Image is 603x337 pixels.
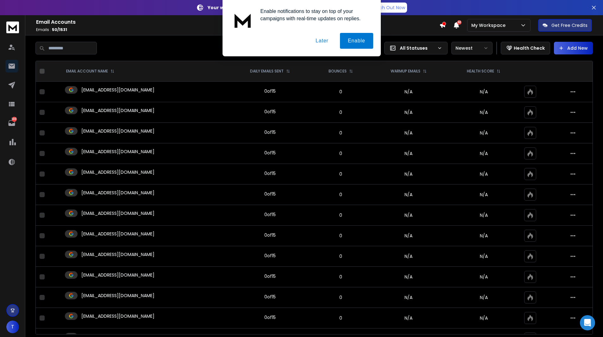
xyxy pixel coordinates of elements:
[264,294,276,300] div: 0 of 15
[329,69,347,74] p: BOUNCES
[316,130,366,136] p: 0
[370,184,447,205] td: N/A
[230,8,255,33] img: notification icon
[370,308,447,328] td: N/A
[264,211,276,218] div: 0 of 15
[255,8,373,22] div: Enable notifications to stay on top of your campaigns with real-time updates on replies.
[81,292,154,299] p: [EMAIL_ADDRESS][DOMAIN_NAME]
[308,33,336,49] button: Later
[81,107,154,114] p: [EMAIL_ADDRESS][DOMAIN_NAME]
[81,190,154,196] p: [EMAIL_ADDRESS][DOMAIN_NAME]
[81,148,154,155] p: [EMAIL_ADDRESS][DOMAIN_NAME]
[451,233,517,239] p: N/A
[451,212,517,218] p: N/A
[451,274,517,280] p: N/A
[370,82,447,102] td: N/A
[370,205,447,226] td: N/A
[66,69,114,74] div: EMAIL ACCOUNT NAME
[81,169,154,175] p: [EMAIL_ADDRESS][DOMAIN_NAME]
[580,315,595,330] div: Open Intercom Messenger
[264,253,276,259] div: 0 of 15
[316,315,366,321] p: 0
[81,210,154,216] p: [EMAIL_ADDRESS][DOMAIN_NAME]
[340,33,373,49] button: Enable
[316,253,366,259] p: 0
[316,150,366,157] p: 0
[316,294,366,301] p: 0
[6,321,19,333] button: T
[451,315,517,321] p: N/A
[370,102,447,123] td: N/A
[370,226,447,246] td: N/A
[81,313,154,319] p: [EMAIL_ADDRESS][DOMAIN_NAME]
[370,267,447,287] td: N/A
[264,314,276,321] div: 0 of 15
[370,287,447,308] td: N/A
[264,170,276,177] div: 0 of 15
[81,87,154,93] p: [EMAIL_ADDRESS][DOMAIN_NAME]
[81,251,154,258] p: [EMAIL_ADDRESS][DOMAIN_NAME]
[316,212,366,218] p: 0
[316,171,366,177] p: 0
[451,171,517,177] p: N/A
[451,294,517,301] p: N/A
[370,246,447,267] td: N/A
[316,109,366,115] p: 0
[81,231,154,237] p: [EMAIL_ADDRESS][DOMAIN_NAME]
[250,69,284,74] p: DAILY EMAILS SENT
[5,117,18,129] a: 1461
[264,109,276,115] div: 0 of 15
[451,130,517,136] p: N/A
[370,123,447,143] td: N/A
[264,129,276,135] div: 0 of 15
[81,272,154,278] p: [EMAIL_ADDRESS][DOMAIN_NAME]
[451,89,517,95] p: N/A
[81,128,154,134] p: [EMAIL_ADDRESS][DOMAIN_NAME]
[12,117,17,122] p: 1461
[264,273,276,279] div: 0 of 15
[316,89,366,95] p: 0
[391,69,420,74] p: WARMUP EMAILS
[467,69,494,74] p: HEALTH SCORE
[451,253,517,259] p: N/A
[451,150,517,157] p: N/A
[316,191,366,198] p: 0
[451,109,517,115] p: N/A
[264,232,276,238] div: 0 of 15
[264,88,276,94] div: 0 of 15
[264,191,276,197] div: 0 of 15
[370,164,447,184] td: N/A
[264,150,276,156] div: 0 of 15
[370,143,447,164] td: N/A
[451,191,517,198] p: N/A
[316,233,366,239] p: 0
[316,274,366,280] p: 0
